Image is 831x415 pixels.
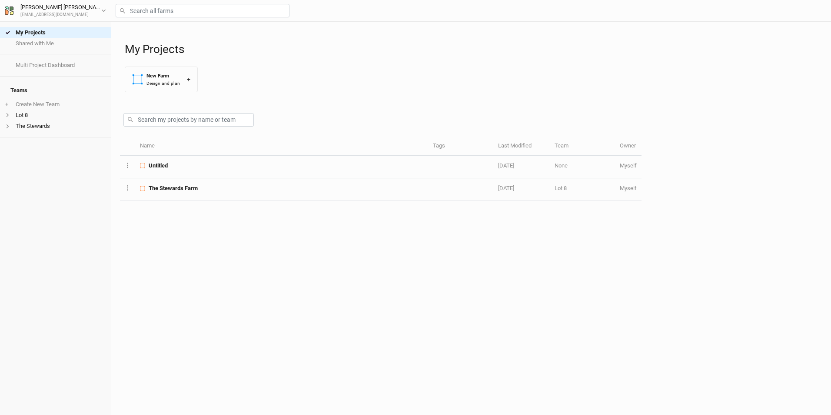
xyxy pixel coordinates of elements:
[116,4,289,17] input: Search all farms
[135,137,428,156] th: Name
[550,178,615,201] td: Lot 8
[125,43,822,56] h1: My Projects
[498,162,514,169] span: Jun 26, 2025 5:06 AM
[498,185,514,191] span: Jun 17, 2025 3:00 PM
[5,101,8,108] span: +
[620,185,637,191] span: drpope59@yahoo.com
[20,3,101,12] div: [PERSON_NAME] [PERSON_NAME]
[615,137,642,156] th: Owner
[428,137,493,156] th: Tags
[187,75,190,84] div: +
[20,12,101,18] div: [EMAIL_ADDRESS][DOMAIN_NAME]
[620,162,637,169] span: drpope59@yahoo.com
[123,113,254,127] input: Search my projects by name or team
[5,82,106,99] h4: Teams
[125,67,198,92] button: New FarmDesign and plan+
[550,156,615,178] td: None
[146,80,180,87] div: Design and plan
[146,72,180,80] div: New Farm
[550,137,615,156] th: Team
[149,162,168,170] span: Untitled
[4,3,106,18] button: [PERSON_NAME] [PERSON_NAME][EMAIL_ADDRESS][DOMAIN_NAME]
[493,137,550,156] th: Last Modified
[149,184,198,192] span: The Stewards Farm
